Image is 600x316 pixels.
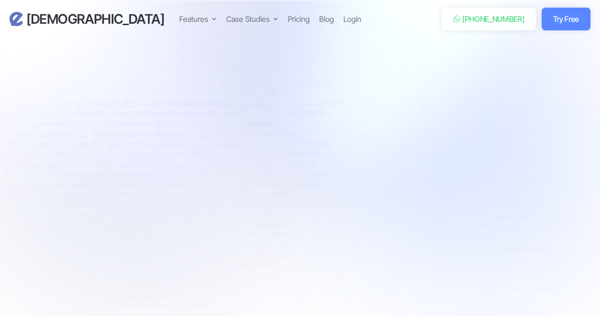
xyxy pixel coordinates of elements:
a: Login [343,13,361,25]
a: Pricing [288,13,310,25]
a: Blog [319,13,334,25]
div: Features [179,13,217,25]
div: Case Studies [226,13,278,25]
a: home [9,11,164,28]
a: Try Free [542,8,591,30]
div: Case Studies [226,13,270,25]
a: [PHONE_NUMBER] [442,8,536,30]
div: [PHONE_NUMBER] [462,13,525,25]
h3: [DEMOGRAPHIC_DATA] [27,11,164,28]
div: Features [179,13,208,25]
